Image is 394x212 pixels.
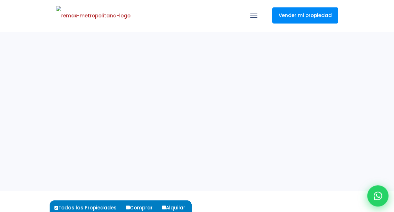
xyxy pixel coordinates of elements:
input: Todas las Propiedades [54,206,58,210]
a: mobile menu [248,10,259,21]
img: remax-metropolitana-logo [56,6,130,25]
input: Comprar [126,206,130,209]
input: Alquilar [162,206,166,209]
a: Vender mi propiedad [272,7,338,24]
